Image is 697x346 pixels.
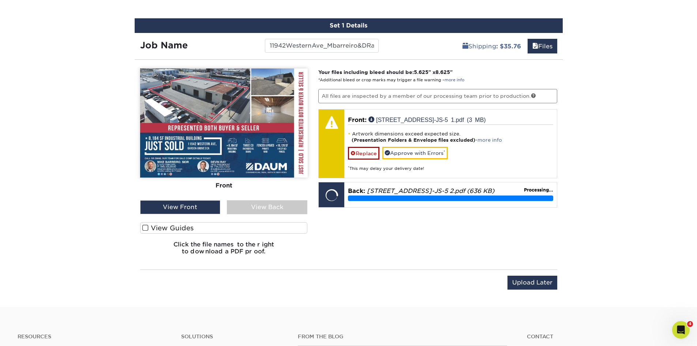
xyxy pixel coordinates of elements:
[318,89,557,103] p: All files are inspected by a member of our processing team prior to production.
[352,137,475,143] strong: (Presentation Folders & Envelope files excluded)
[318,69,453,75] strong: Your files including bleed should be: " x "
[135,18,563,33] div: Set 1 Details
[227,200,307,214] div: View Back
[672,321,690,339] iframe: Intercom live chat
[348,131,553,143] li: Artwork dimensions exceed expected size. -
[298,334,507,340] h4: From the Blog
[140,222,308,234] label: View Guides
[445,78,464,82] a: more info
[477,137,502,143] a: more info
[382,147,448,159] a: Approve with Errors*
[496,43,521,50] b: : $35.76
[318,78,464,82] small: *Additional bleed or crop marks may trigger a file warning –
[507,276,557,290] input: Upload Later
[527,334,679,340] a: Contact
[181,334,287,340] h4: Solutions
[18,334,170,340] h4: Resources
[367,187,494,194] em: [STREET_ADDRESS]-JS-5 2.pdf (636 KB)
[687,321,693,327] span: 4
[368,116,486,122] a: [STREET_ADDRESS]-JS-5 1.pdf (3 MB)
[348,187,365,194] span: Back:
[140,241,308,261] h6: Click the file names to the right to download a PDF proof.
[140,178,308,194] div: Front
[140,200,221,214] div: View Front
[458,39,526,53] a: Shipping: $35.76
[532,43,538,50] span: files
[348,147,379,160] a: Replace
[528,39,557,53] a: Files
[348,160,553,172] div: This may delay your delivery date!
[265,39,379,53] input: Enter a job name
[414,69,428,75] span: 5.625
[348,116,367,123] span: Front:
[140,40,188,51] strong: Job Name
[462,43,468,50] span: shipping
[435,69,450,75] span: 8.625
